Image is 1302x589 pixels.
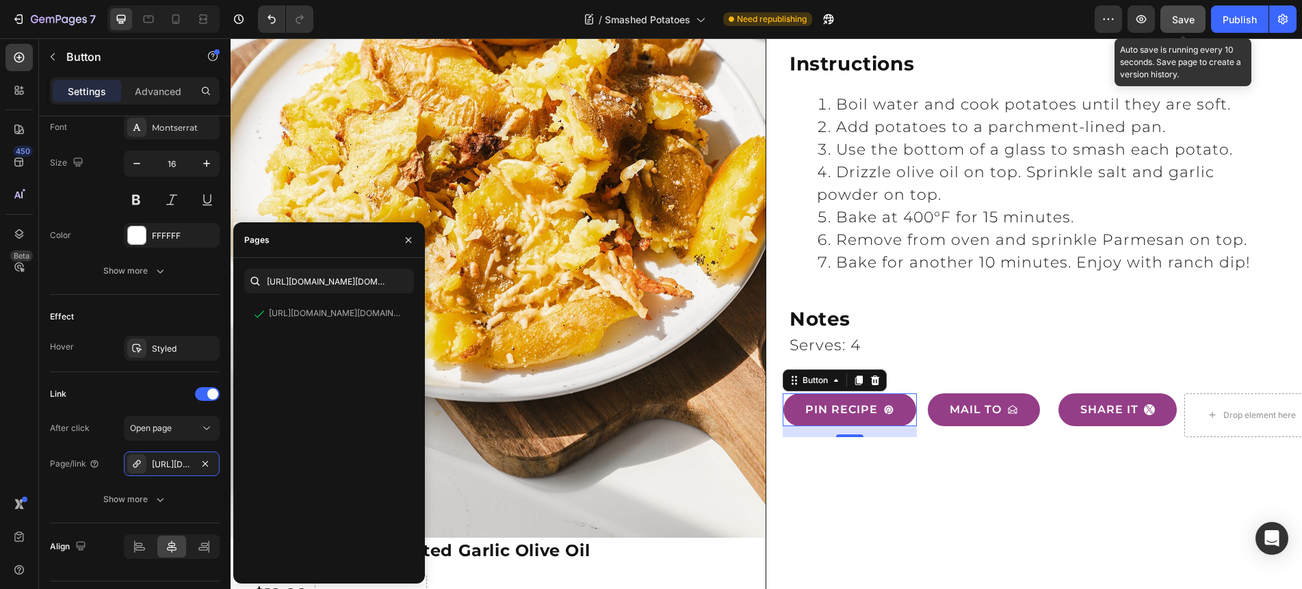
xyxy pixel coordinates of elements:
[1160,5,1206,33] button: Save
[993,371,1065,382] div: Drop element here
[152,458,192,471] div: [URL][DOMAIN_NAME][DOMAIN_NAME]
[553,355,686,388] a: PIN RECIPE
[10,250,33,261] div: Beta
[68,84,106,99] p: Settings
[1223,12,1257,27] div: Publish
[586,122,1048,168] li: Drizzle olive oil on top. Sprinkle salt and garlic powder on top.
[586,77,1048,100] li: Add potatoes to a parchment-lined pan.
[50,388,66,400] div: Link
[586,190,1048,213] li: Remove from oven and sprinkle Parmesan on top.
[719,363,771,380] div: MAIL TO
[90,11,96,27] p: 7
[50,341,74,353] div: Hover
[244,234,270,246] div: Pages
[22,542,79,571] div: $19.99
[103,264,167,278] div: Show more
[50,538,89,556] div: Align
[5,5,102,33] button: 7
[586,100,1048,122] li: Use the bottom of a glass to smash each potato.
[231,38,1302,589] iframe: Design area
[1255,522,1288,555] div: Open Intercom Messenger
[559,14,1048,38] p: Instructions
[13,146,33,157] div: 450
[50,458,100,470] div: Page/link
[559,296,1048,318] p: Serves: 4
[559,270,1048,293] p: Notes
[152,122,216,134] div: Montserrat
[850,363,908,380] div: SHARE IT
[697,355,809,388] button: MAIL TO
[152,230,216,242] div: FFFFFF
[130,423,172,433] span: Open page
[569,336,600,348] div: Button
[244,269,414,293] input: Insert link or search
[50,422,90,434] div: After click
[737,13,807,25] span: Need republishing
[50,259,220,283] button: Show more
[586,213,1048,235] li: Bake for another 10 minutes. Enjoy with ranch dip!
[50,229,71,241] div: Color
[586,55,1048,77] li: Boil water and cook potatoes until they are soft.
[1211,5,1268,33] button: Publish
[269,307,400,319] div: [URL][DOMAIN_NAME][DOMAIN_NAME]
[152,343,216,355] div: Styled
[103,493,167,506] div: Show more
[575,363,647,380] div: PIN RECIPE
[50,154,86,172] div: Size
[605,12,690,27] span: Smashed Potatoes
[828,355,946,388] a: SHARE IT
[50,487,220,512] button: Show more
[1172,14,1195,25] span: Save
[586,168,1048,190] li: Bake at 400°F for 15 minutes.
[124,416,220,441] button: Open page
[135,84,181,99] p: Advanced
[599,12,602,27] span: /
[258,5,313,33] div: Undo/Redo
[50,121,67,133] div: Font
[66,49,183,65] p: Button
[50,311,74,323] div: Effect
